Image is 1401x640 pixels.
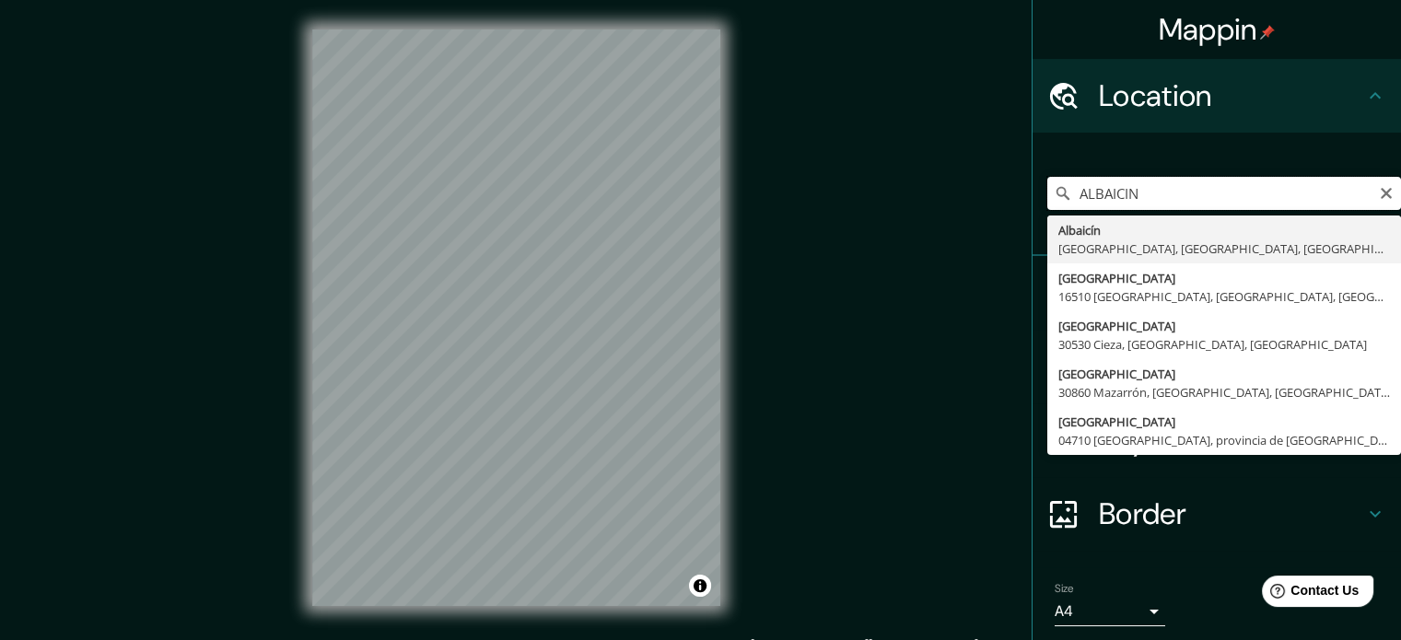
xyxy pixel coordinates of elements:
[1033,403,1401,477] div: Layout
[1099,77,1364,114] h4: Location
[1058,269,1390,287] div: [GEOGRAPHIC_DATA]
[1058,431,1390,449] div: 04710 [GEOGRAPHIC_DATA], provincia de [GEOGRAPHIC_DATA], [GEOGRAPHIC_DATA]
[1033,59,1401,133] div: Location
[1058,317,1390,335] div: [GEOGRAPHIC_DATA]
[1058,365,1390,383] div: [GEOGRAPHIC_DATA]
[1033,330,1401,403] div: Style
[1047,177,1401,210] input: Pick your city or area
[1159,11,1276,48] h4: Mappin
[1058,239,1390,258] div: [GEOGRAPHIC_DATA], [GEOGRAPHIC_DATA], [GEOGRAPHIC_DATA]
[1058,335,1390,354] div: 30530 Cieza, [GEOGRAPHIC_DATA], [GEOGRAPHIC_DATA]
[1058,221,1390,239] div: Albaicín
[1033,477,1401,551] div: Border
[1379,183,1394,201] button: Clear
[1058,287,1390,306] div: 16510 [GEOGRAPHIC_DATA], [GEOGRAPHIC_DATA], [GEOGRAPHIC_DATA]
[689,575,711,597] button: Toggle attribution
[1260,25,1275,40] img: pin-icon.png
[1058,383,1390,401] div: 30860 Mazarrón, [GEOGRAPHIC_DATA], [GEOGRAPHIC_DATA]
[1058,413,1390,431] div: [GEOGRAPHIC_DATA]
[1237,568,1381,620] iframe: Help widget launcher
[1099,495,1364,532] h4: Border
[1055,581,1074,597] label: Size
[1099,422,1364,459] h4: Layout
[1033,256,1401,330] div: Pins
[312,29,720,606] canvas: Map
[1055,597,1165,626] div: A4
